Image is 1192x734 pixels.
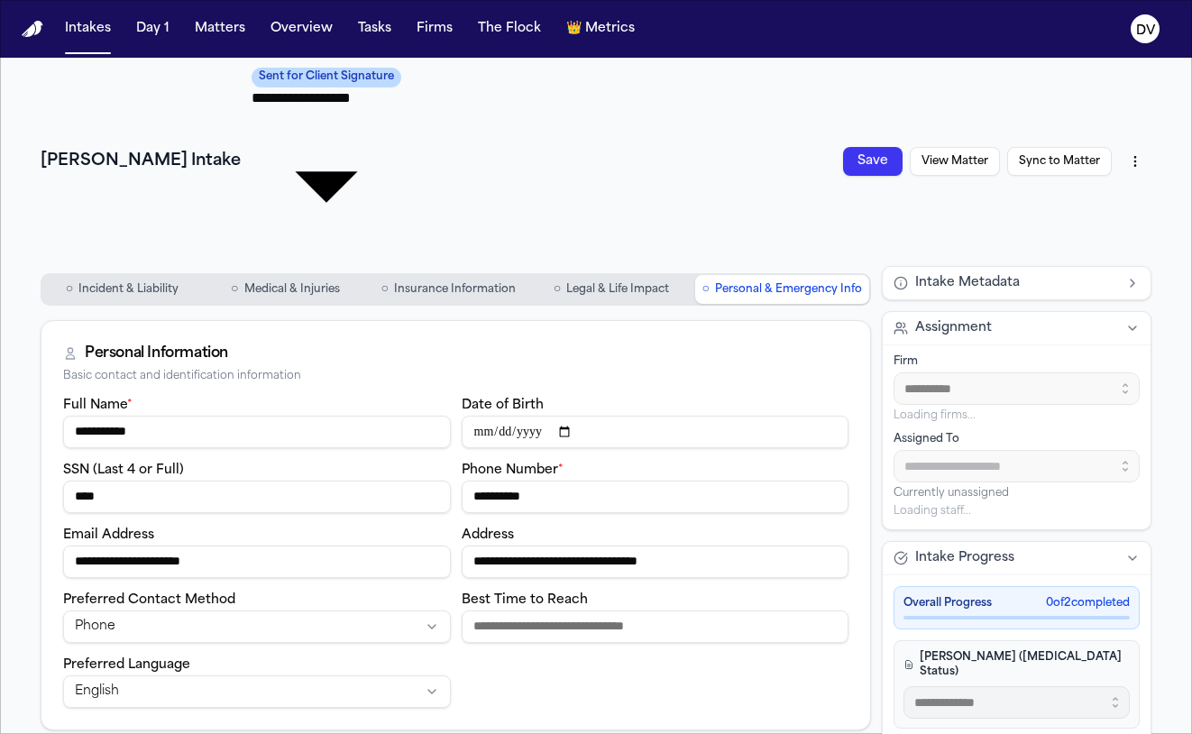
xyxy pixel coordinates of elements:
[894,432,1140,446] div: Assigned To
[894,354,1140,369] div: Firm
[188,13,252,45] button: Matters
[129,13,177,45] button: Day 1
[22,21,43,38] img: Finch Logo
[63,463,184,477] label: SSN (Last 4 or Full)
[843,147,903,176] button: Save
[462,528,514,542] label: Address
[1046,596,1130,610] span: 0 of 2 completed
[903,650,1130,679] h4: [PERSON_NAME] ([MEDICAL_DATA] Status)
[85,343,228,364] div: Personal Information
[462,481,849,513] input: Phone number
[206,275,365,304] button: Go to Medical & Injuries
[409,13,460,45] button: Firms
[1119,145,1151,178] button: More actions
[63,399,133,412] label: Full Name
[462,593,588,607] label: Best Time to Reach
[351,13,399,45] button: Tasks
[566,282,669,297] span: Legal & Life Impact
[715,282,862,297] span: Personal & Emergency Info
[63,481,451,513] input: SSN
[702,280,710,298] span: ○
[42,275,202,304] button: Go to Incident & Liability
[883,312,1151,344] button: Assignment
[910,147,1000,176] button: View Matter
[894,450,1140,482] input: Assign to staff member
[381,280,388,298] span: ○
[915,274,1020,292] span: Intake Metadata
[66,280,73,298] span: ○
[894,504,1140,518] p: Loading staff...
[559,13,642,45] button: crownMetrics
[695,275,869,304] button: Go to Personal & Emergency Info
[894,486,1009,500] span: Currently unassigned
[252,65,401,259] div: Update intake status
[41,149,241,174] h1: [PERSON_NAME] Intake
[244,282,340,297] span: Medical & Injuries
[462,463,564,477] label: Phone Number
[471,13,548,45] button: The Flock
[915,319,992,337] span: Assignment
[883,267,1151,299] button: Intake Metadata
[63,593,235,607] label: Preferred Contact Method
[394,282,516,297] span: Insurance Information
[252,68,401,87] span: Sent for Client Signature
[462,399,544,412] label: Date of Birth
[231,280,238,298] span: ○
[63,528,154,542] label: Email Address
[63,416,451,448] input: Full name
[462,546,849,578] input: Address
[894,372,1140,405] input: Select firm
[532,275,692,304] button: Go to Legal & Life Impact
[554,280,561,298] span: ○
[22,21,43,38] a: Home
[915,549,1014,567] span: Intake Progress
[462,416,849,448] input: Date of birth
[894,408,1140,423] p: Loading firms...
[1007,147,1112,176] button: Sync to Matter
[78,282,179,297] span: Incident & Liability
[63,370,848,383] div: Basic contact and identification information
[462,610,849,643] input: Best time to reach
[58,13,118,45] button: Intakes
[263,13,340,45] button: Overview
[369,275,528,304] button: Go to Insurance Information
[903,596,992,610] span: Overall Progress
[883,542,1151,574] button: Intake Progress
[63,546,451,578] input: Email address
[63,658,190,672] label: Preferred Language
